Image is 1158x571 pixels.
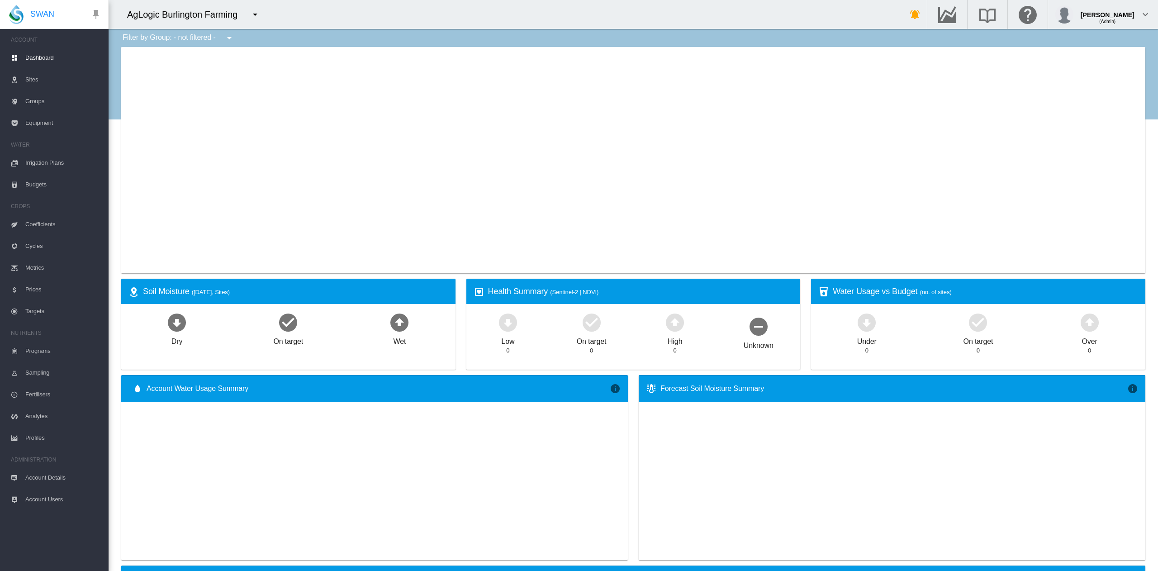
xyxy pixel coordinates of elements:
[744,337,774,351] div: Unknown
[674,347,677,355] div: 0
[394,333,406,347] div: Wet
[25,257,101,279] span: Metrics
[1017,9,1039,20] md-icon: Click here for help
[11,452,101,467] span: ADMINISTRATION
[25,300,101,322] span: Targets
[857,333,877,347] div: Under
[143,286,448,297] div: Soil Moisture
[147,384,610,394] span: Account Water Usage Summary
[967,311,989,333] md-icon: icon-checkbox-marked-circle
[1140,9,1151,20] md-icon: icon-chevron-down
[25,340,101,362] span: Programs
[506,347,509,355] div: 0
[25,489,101,510] span: Account Users
[856,311,878,333] md-icon: icon-arrow-down-bold-circle
[1099,19,1115,24] span: (Admin)
[581,311,603,333] md-icon: icon-checkbox-marked-circle
[25,405,101,427] span: Analytes
[171,333,183,347] div: Dry
[25,112,101,134] span: Equipment
[166,311,188,333] md-icon: icon-arrow-down-bold-circle
[1081,7,1134,16] div: [PERSON_NAME]
[128,286,139,297] md-icon: icon-map-marker-radius
[11,199,101,214] span: CROPS
[25,69,101,90] span: Sites
[25,427,101,449] span: Profiles
[90,9,101,20] md-icon: icon-pin
[748,315,769,337] md-icon: icon-minus-circle
[127,8,246,21] div: AgLogic Burlington Farming
[936,9,958,20] md-icon: Go to the Data Hub
[11,138,101,152] span: WATER
[273,333,303,347] div: On target
[646,383,657,394] md-icon: icon-thermometer-lines
[1088,347,1091,355] div: 0
[25,152,101,174] span: Irrigation Plans
[11,326,101,340] span: NUTRIENTS
[1082,333,1097,347] div: Over
[977,347,980,355] div: 0
[1055,5,1073,24] img: profile.jpg
[577,333,607,347] div: On target
[220,29,238,47] button: icon-menu-down
[865,347,868,355] div: 0
[488,286,793,297] div: Health Summary
[660,384,1127,394] div: Forecast Soil Moisture Summary
[11,33,101,47] span: ACCOUNT
[501,333,514,347] div: Low
[25,362,101,384] span: Sampling
[25,384,101,405] span: Fertilisers
[474,286,484,297] md-icon: icon-heart-box-outline
[224,33,235,43] md-icon: icon-menu-down
[25,467,101,489] span: Account Details
[906,5,924,24] button: icon-bell-ring
[550,289,598,295] span: (Sentinel-2 | NDVI)
[132,383,143,394] md-icon: icon-water
[833,286,1138,297] div: Water Usage vs Budget
[590,347,593,355] div: 0
[389,311,410,333] md-icon: icon-arrow-up-bold-circle
[9,5,24,24] img: SWAN-Landscape-Logo-Colour-drop.png
[977,9,998,20] md-icon: Search the knowledge base
[497,311,519,333] md-icon: icon-arrow-down-bold-circle
[30,9,54,20] span: SWAN
[1079,311,1101,333] md-icon: icon-arrow-up-bold-circle
[610,383,621,394] md-icon: icon-information
[25,235,101,257] span: Cycles
[277,311,299,333] md-icon: icon-checkbox-marked-circle
[25,174,101,195] span: Budgets
[910,9,921,20] md-icon: icon-bell-ring
[25,47,101,69] span: Dashboard
[664,311,686,333] md-icon: icon-arrow-up-bold-circle
[920,289,951,295] span: (no. of sites)
[250,9,261,20] md-icon: icon-menu-down
[963,333,993,347] div: On target
[246,5,264,24] button: icon-menu-down
[116,29,241,47] div: Filter by Group: - not filtered -
[25,214,101,235] span: Coefficients
[25,279,101,300] span: Prices
[668,333,683,347] div: High
[1127,383,1138,394] md-icon: icon-information
[818,286,829,297] md-icon: icon-cup-water
[25,90,101,112] span: Groups
[192,289,230,295] span: ([DATE], Sites)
